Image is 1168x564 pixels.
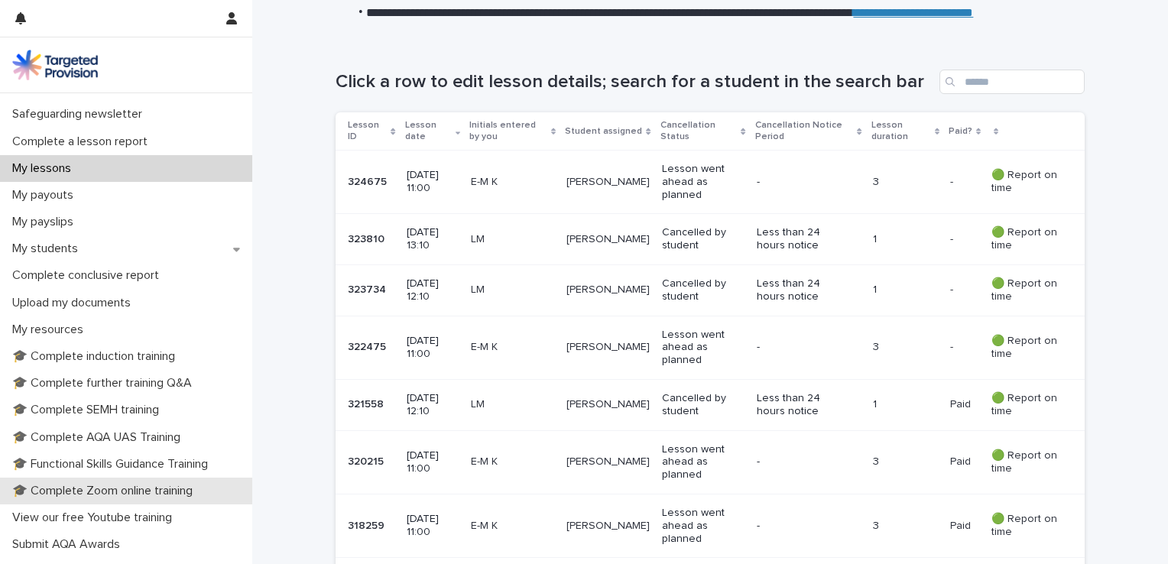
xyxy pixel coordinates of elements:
p: LM [471,233,554,246]
img: M5nRWzHhSzIhMunXDL62 [12,50,98,80]
p: 322475 [348,338,389,354]
p: Complete conclusive report [6,268,171,283]
p: 3 [873,455,938,468]
p: Cancellation Status [660,117,737,145]
p: [DATE] 11:00 [407,513,459,539]
p: Student assigned [565,123,642,140]
p: Submit AQA Awards [6,537,132,552]
p: 1 [873,284,938,297]
p: 321558 [348,395,387,411]
p: 320215 [348,452,387,468]
p: Lesson went ahead as planned [662,443,744,481]
tr: 320215320215 [DATE] 11:00E-M K[PERSON_NAME]Lesson went ahead as planned-3PaidPaid 🟢 Report on time [336,430,1085,494]
p: My lessons [6,161,83,176]
p: 1 [873,233,938,246]
p: - [950,280,956,297]
p: E-M K [471,520,554,533]
p: Less than 24 hours notice [757,392,842,418]
p: [DATE] 12:10 [407,392,459,418]
p: [PERSON_NAME] [566,176,650,189]
p: 🟢 Report on time [991,335,1060,361]
p: Cancellation Notice Period [755,117,854,145]
p: 🟢 Report on time [991,392,1060,418]
p: 🟢 Report on time [991,277,1060,303]
tr: 323810323810 [DATE] 13:10LM[PERSON_NAME]Cancelled by studentLess than 24 hours notice1-- 🟢 Report... [336,214,1085,265]
p: Lesson went ahead as planned [662,163,744,201]
p: Safeguarding newsletter [6,107,154,122]
p: 1 [873,398,938,411]
p: 3 [873,520,938,533]
p: 🎓 Complete AQA UAS Training [6,430,193,445]
p: Less than 24 hours notice [757,226,842,252]
p: [PERSON_NAME] [566,233,650,246]
p: 🎓 Functional Skills Guidance Training [6,457,220,472]
p: Less than 24 hours notice [757,277,842,303]
tr: 324675324675 [DATE] 11:00E-M K[PERSON_NAME]Lesson went ahead as planned-3-- 🟢 Report on time [336,151,1085,214]
p: - [757,176,842,189]
p: Cancelled by student [662,392,744,418]
p: - [950,338,956,354]
p: 🎓 Complete Zoom online training [6,484,205,498]
p: [DATE] 11:00 [407,335,459,361]
p: Lesson went ahead as planned [662,507,744,545]
p: 3 [873,341,938,354]
p: E-M K [471,341,554,354]
p: Cancelled by student [662,226,744,252]
p: Upload my documents [6,296,143,310]
p: 323810 [348,230,388,246]
p: View our free Youtube training [6,511,184,525]
p: [PERSON_NAME] [566,398,650,411]
p: Paid [950,395,974,411]
p: [PERSON_NAME] [566,455,650,468]
tr: 323734323734 [DATE] 12:10LM[PERSON_NAME]Cancelled by studentLess than 24 hours notice1-- 🟢 Report... [336,265,1085,316]
p: Initials entered by you [469,117,547,145]
p: 🟢 Report on time [991,513,1060,539]
p: Paid [950,517,974,533]
p: - [950,173,956,189]
p: Paid? [949,123,972,140]
p: E-M K [471,176,554,189]
p: Lesson duration [871,117,931,145]
tr: 322475322475 [DATE] 11:00E-M K[PERSON_NAME]Lesson went ahead as planned-3-- 🟢 Report on time [336,316,1085,379]
p: Paid [950,452,974,468]
p: 🎓 Complete further training Q&A [6,376,204,391]
p: E-M K [471,455,554,468]
p: 🟢 Report on time [991,169,1060,195]
p: [DATE] 12:10 [407,277,459,303]
p: [PERSON_NAME] [566,341,650,354]
h1: Click a row to edit lesson details; search for a student in the search bar [336,71,933,93]
p: Lesson went ahead as planned [662,329,744,367]
tr: 321558321558 [DATE] 12:10LM[PERSON_NAME]Cancelled by studentLess than 24 hours notice1PaidPaid 🟢 ... [336,380,1085,431]
p: 323734 [348,280,389,297]
p: Complete a lesson report [6,135,160,149]
p: - [950,230,956,246]
p: My payslips [6,215,86,229]
p: My students [6,241,90,256]
p: [PERSON_NAME] [566,284,650,297]
p: LM [471,398,554,411]
p: 318259 [348,517,388,533]
p: 🎓 Complete SEMH training [6,403,171,417]
tr: 318259318259 [DATE] 11:00E-M K[PERSON_NAME]Lesson went ahead as planned-3PaidPaid 🟢 Report on time [336,494,1085,558]
p: - [757,341,842,354]
p: 🎓 Complete induction training [6,349,187,364]
p: LM [471,284,554,297]
input: Search [939,70,1085,94]
p: Lesson ID [348,117,387,145]
p: [DATE] 11:00 [407,449,459,475]
p: [DATE] 13:10 [407,226,459,252]
p: [PERSON_NAME] [566,520,650,533]
p: 🟢 Report on time [991,449,1060,475]
p: Lesson date [405,117,452,145]
p: 🟢 Report on time [991,226,1060,252]
p: My payouts [6,188,86,203]
p: [DATE] 11:00 [407,169,459,195]
p: - [757,455,842,468]
p: 324675 [348,173,390,189]
p: My resources [6,323,96,337]
p: - [757,520,842,533]
p: 3 [873,176,938,189]
p: Cancelled by student [662,277,744,303]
